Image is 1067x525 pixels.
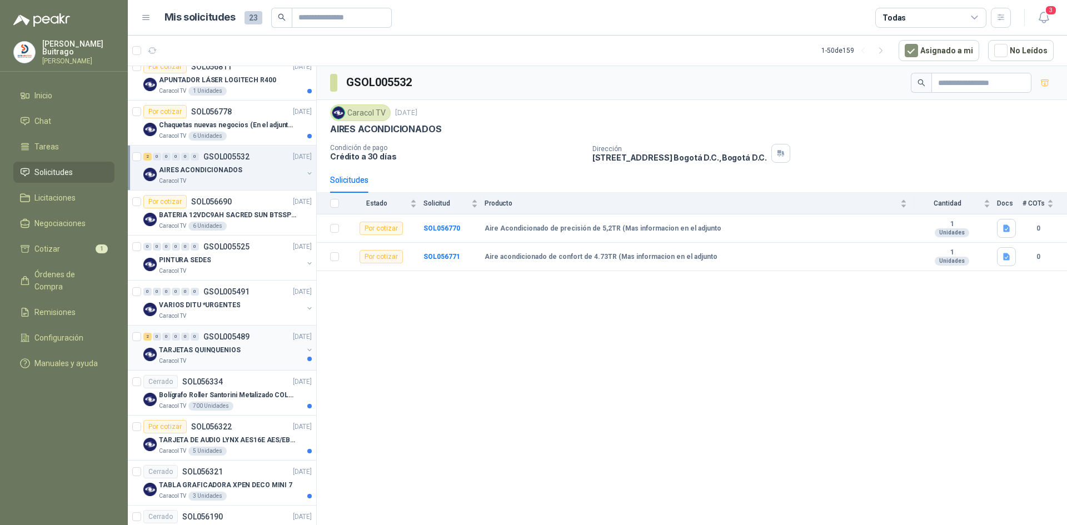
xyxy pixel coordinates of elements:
span: Remisiones [34,306,76,318]
span: # COTs [1023,199,1045,207]
div: 0 [181,153,190,161]
th: Producto [485,193,914,214]
p: BATERIA 12VDC9AH SACRED SUN BTSSP12-9HR [159,210,297,221]
p: GSOL005525 [203,243,250,251]
p: [STREET_ADDRESS] Bogotá D.C. , Bogotá D.C. [592,153,767,162]
p: Caracol TV [159,312,186,321]
div: Por cotizar [143,60,187,73]
div: Por cotizar [143,105,187,118]
a: 0 0 0 0 0 0 GSOL005491[DATE] Company LogoVARIOS DITU *URGENTESCaracol TV [143,285,314,321]
div: 0 [162,333,171,341]
th: Cantidad [914,193,997,214]
p: Caracol TV [159,357,186,366]
div: 0 [181,243,190,251]
b: Aire acondicionado de confort de 4.73TR (Mas informacion en el adjunto [485,253,717,262]
div: 0 [162,288,171,296]
span: 23 [245,11,262,24]
div: Caracol TV [330,104,391,121]
button: No Leídos [988,40,1054,61]
p: [PERSON_NAME] [42,58,114,64]
img: Company Logo [143,213,157,226]
div: Por cotizar [360,222,403,235]
h3: GSOL005532 [346,74,413,91]
p: SOL056334 [182,378,223,386]
div: 0 [191,243,199,251]
img: Company Logo [143,258,157,271]
div: Cerrado [143,465,178,478]
div: Cerrado [143,510,178,523]
p: [DATE] [293,152,312,162]
b: Aire Acondicionado de precisión de 5,2TR (Mas informacion en el adjunto [485,224,721,233]
p: GSOL005491 [203,288,250,296]
div: 1 - 50 de 159 [821,42,890,59]
button: 3 [1034,8,1054,28]
span: Solicitudes [34,166,73,178]
a: Cotizar1 [13,238,114,259]
b: 1 [914,248,990,257]
img: Company Logo [143,483,157,496]
p: [DATE] [293,287,312,297]
a: Por cotizarSOL056811[DATE] Company LogoAPUNTADOR LÁSER LOGITECH R400Caracol TV1 Unidades [128,56,316,101]
span: 3 [1045,5,1057,16]
p: [DATE] [293,107,312,117]
span: Órdenes de Compra [34,268,104,293]
p: Caracol TV [159,177,186,186]
p: GSOL005489 [203,333,250,341]
a: Por cotizarSOL056322[DATE] Company LogoTARJETA DE AUDIO LYNX AES16E AES/EBU PCICaracol TV5 Unidades [128,416,316,461]
p: Caracol TV [159,222,186,231]
div: Cerrado [143,375,178,388]
p: TABLA GRAFICADORA XPEN DECO MINI 7 [159,480,292,491]
div: 0 [191,153,199,161]
div: 1 Unidades [188,87,227,96]
div: Por cotizar [360,250,403,263]
div: 0 [162,243,171,251]
div: 2 [143,153,152,161]
span: Manuales y ayuda [34,357,98,369]
div: 0 [143,243,152,251]
a: 2 0 0 0 0 0 GSOL005532[DATE] Company LogoAIRES ACONDICIONADOSCaracol TV [143,150,314,186]
p: [DATE] [293,242,312,252]
p: SOL056321 [182,468,223,476]
th: # COTs [1023,193,1067,214]
div: Por cotizar [143,420,187,433]
b: 0 [1023,252,1054,262]
p: [DATE] [293,512,312,522]
span: Cantidad [914,199,981,207]
img: Company Logo [143,303,157,316]
span: search [278,13,286,21]
span: Licitaciones [34,192,76,204]
a: Negociaciones [13,213,114,234]
div: 700 Unidades [188,402,233,411]
a: CerradoSOL056334[DATE] Company LogoBolígrafo Roller Santorini Metalizado COLOR MORADO 1logoCaraco... [128,371,316,416]
a: Inicio [13,85,114,106]
div: 0 [172,288,180,296]
p: [PERSON_NAME] Buitrago [42,40,114,56]
p: SOL056778 [191,108,232,116]
div: 0 [153,288,161,296]
div: 0 [191,333,199,341]
span: 1 [96,244,108,253]
div: 0 [181,288,190,296]
h1: Mis solicitudes [164,9,236,26]
a: SOL056771 [423,253,460,261]
p: Condición de pago [330,144,584,152]
p: Caracol TV [159,402,186,411]
p: Caracol TV [159,447,186,456]
div: 5 Unidades [188,447,227,456]
div: 0 [181,333,190,341]
b: 1 [914,220,990,229]
span: Tareas [34,141,59,153]
a: Licitaciones [13,187,114,208]
div: 0 [172,333,180,341]
p: [DATE] [293,467,312,477]
span: Inicio [34,89,52,102]
p: TARJETAS QUINQUENIOS [159,345,241,356]
span: search [918,79,925,87]
p: AIRES ACONDICIONADOS [330,123,441,135]
p: Caracol TV [159,87,186,96]
span: Negociaciones [34,217,86,229]
p: Crédito a 30 días [330,152,584,161]
th: Docs [997,193,1023,214]
a: 2 0 0 0 0 0 GSOL005489[DATE] Company LogoTARJETAS QUINQUENIOSCaracol TV [143,330,314,366]
th: Solicitud [423,193,485,214]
